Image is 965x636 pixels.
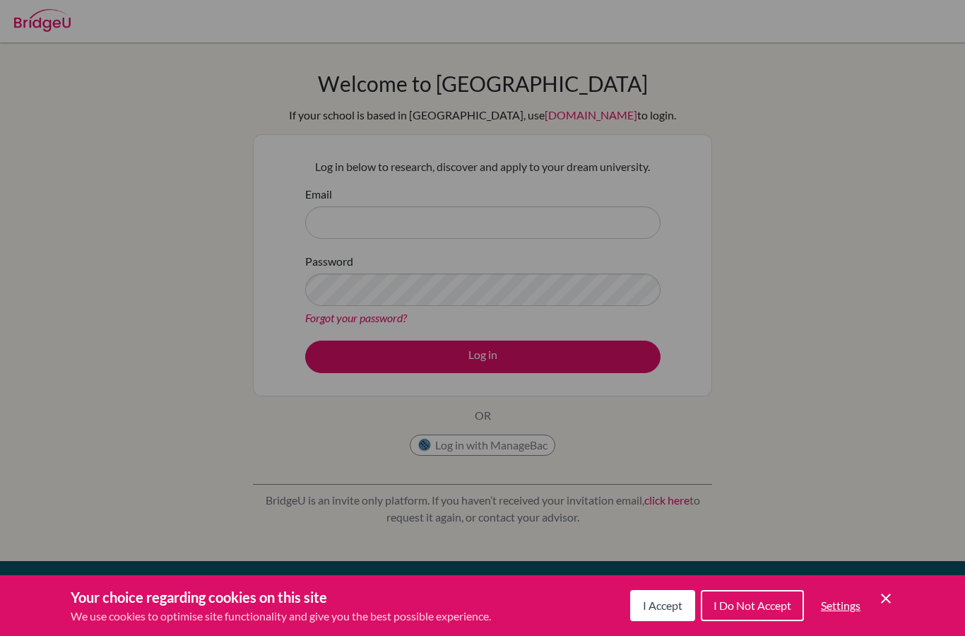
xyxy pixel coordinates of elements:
button: Settings [810,591,872,620]
span: Settings [821,599,860,612]
span: I Do Not Accept [714,599,791,612]
button: I Accept [630,590,695,621]
span: I Accept [643,599,682,612]
h3: Your choice regarding cookies on this site [71,587,491,608]
p: We use cookies to optimise site functionality and give you the best possible experience. [71,608,491,625]
button: I Do Not Accept [701,590,804,621]
button: Save and close [877,590,894,607]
